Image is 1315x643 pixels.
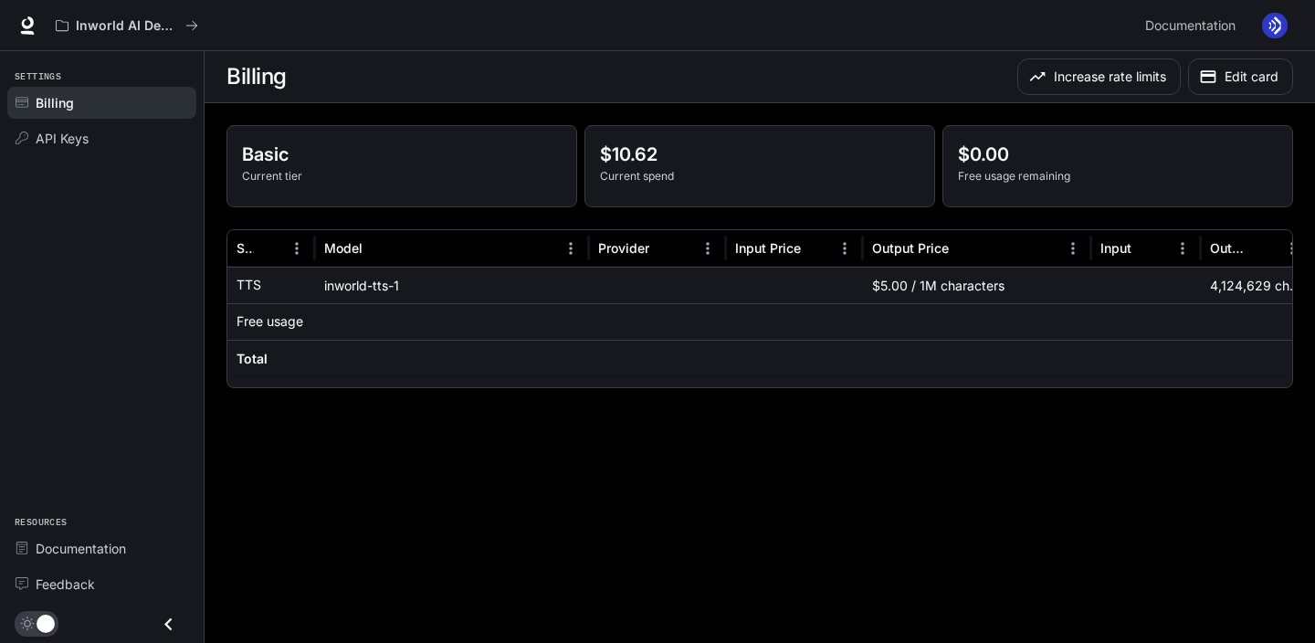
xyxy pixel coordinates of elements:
span: Billing [36,93,74,112]
div: Model [324,240,363,256]
p: $10.62 [600,141,920,168]
h1: Billing [226,58,287,95]
p: Current tier [242,168,562,184]
p: TTS [237,276,261,294]
a: Documentation [7,532,196,564]
p: $0.00 [958,141,1278,168]
span: Dark mode toggle [37,613,55,633]
button: Menu [557,235,584,262]
div: Input [1100,240,1131,256]
button: Increase rate limits [1017,58,1181,95]
span: Documentation [1145,15,1236,37]
a: API Keys [7,122,196,154]
a: Billing [7,87,196,119]
button: Sort [256,235,283,262]
img: User avatar [1262,13,1288,38]
a: Documentation [1138,7,1249,44]
span: API Keys [36,129,89,148]
button: Menu [283,235,310,262]
p: Current spend [600,168,920,184]
div: $5.00 / 1M characters [863,267,1091,303]
div: Provider [598,240,649,256]
button: Sort [951,235,978,262]
button: Menu [1278,235,1306,262]
div: 4,124,629 characters [1201,267,1310,303]
button: Sort [1133,235,1161,262]
button: Sort [364,235,392,262]
p: Inworld AI Demos [76,18,178,34]
button: Edit card [1188,58,1293,95]
button: Menu [831,235,858,262]
h6: Total [237,350,268,368]
span: Documentation [36,539,126,558]
button: Sort [651,235,679,262]
p: Free usage remaining [958,168,1278,184]
div: Service [237,240,254,256]
button: Close drawer [148,606,189,643]
button: Sort [803,235,830,262]
div: Input Price [735,240,801,256]
button: User avatar [1257,7,1293,44]
button: Menu [1059,235,1087,262]
div: inworld-tts-1 [315,267,589,303]
div: Output [1210,240,1249,256]
p: Basic [242,141,562,168]
button: All workspaces [47,7,206,44]
p: Free usage [237,312,303,331]
button: Sort [1251,235,1278,262]
div: Output Price [872,240,949,256]
a: Feedback [7,568,196,600]
button: Menu [694,235,721,262]
span: Feedback [36,574,95,594]
button: Menu [1169,235,1196,262]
